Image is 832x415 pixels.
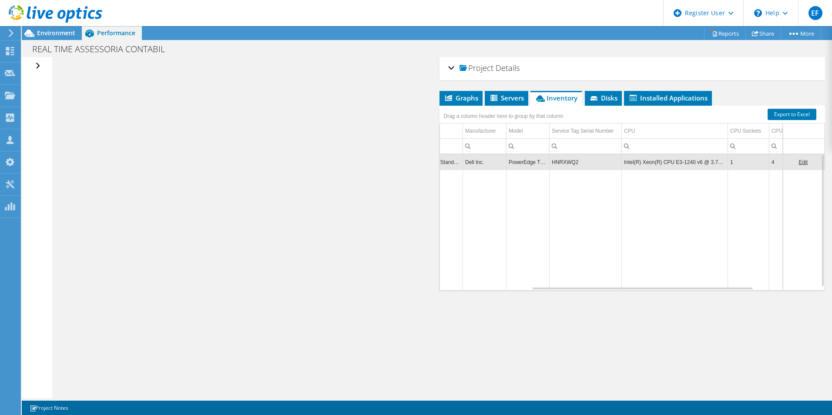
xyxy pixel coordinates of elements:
a: Reports [704,27,746,40]
div: Service Tag Serial Number [552,126,614,136]
td: Column CPU, Value Intel(R) Xeon(R) CPU E3-1240 v6 @ 3.70GHz [622,154,728,170]
td: Column Service Tag Serial Number, Value HNRXWQ2 [550,154,622,170]
h1: REAL TIME ASSESSORIA CONTABIL [28,44,178,54]
div: CPU Sockets [730,126,761,136]
span: Project [460,64,493,73]
td: CPU Sockets Column [728,124,769,139]
span: Servers [489,94,524,102]
div: Data grid [439,106,825,291]
a: Edit [798,159,808,165]
td: Column Manufacturer, Value Dell Inc. [463,154,507,170]
span: Graphs [444,94,478,102]
td: Model Column [507,124,550,139]
span: Installed Applications [628,94,708,102]
td: Column Service Tag Serial Number, Filter cell [550,138,622,154]
span: Environment [37,29,75,37]
span: EF [809,6,822,20]
td: Column CPU Sockets, Filter cell [728,138,769,154]
td: Service Tag Serial Number Column [550,124,622,139]
div: CPU Cores [772,126,798,136]
td: Column Manufacturer, Filter cell [463,138,507,154]
span: Performance [97,29,135,37]
svg: \n [754,9,762,17]
td: Column CPU Cores, Value 4 [769,154,806,170]
td: Column Model, Value PowerEdge T330 [507,154,550,170]
td: CPU Column [622,124,728,139]
a: Share [745,27,781,40]
span: Inventory [535,94,577,102]
td: Column CPU, Filter cell [622,138,728,154]
a: Project Notes [23,402,74,413]
div: Model [509,126,523,136]
div: CPU [624,126,635,136]
td: Column CPU Cores, Filter cell [769,138,806,154]
div: Drag a column header here to group by that column [442,110,566,122]
a: Export to Excel [768,109,816,120]
td: Manufacturer Column [463,124,507,139]
td: CPU Cores Column [769,124,806,139]
td: Column Model, Filter cell [507,138,550,154]
span: Details [496,63,520,73]
td: Column CPU Sockets, Value 1 [728,154,769,170]
span: Disks [589,94,617,102]
a: More [781,27,821,40]
div: Manufacturer [465,126,496,136]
